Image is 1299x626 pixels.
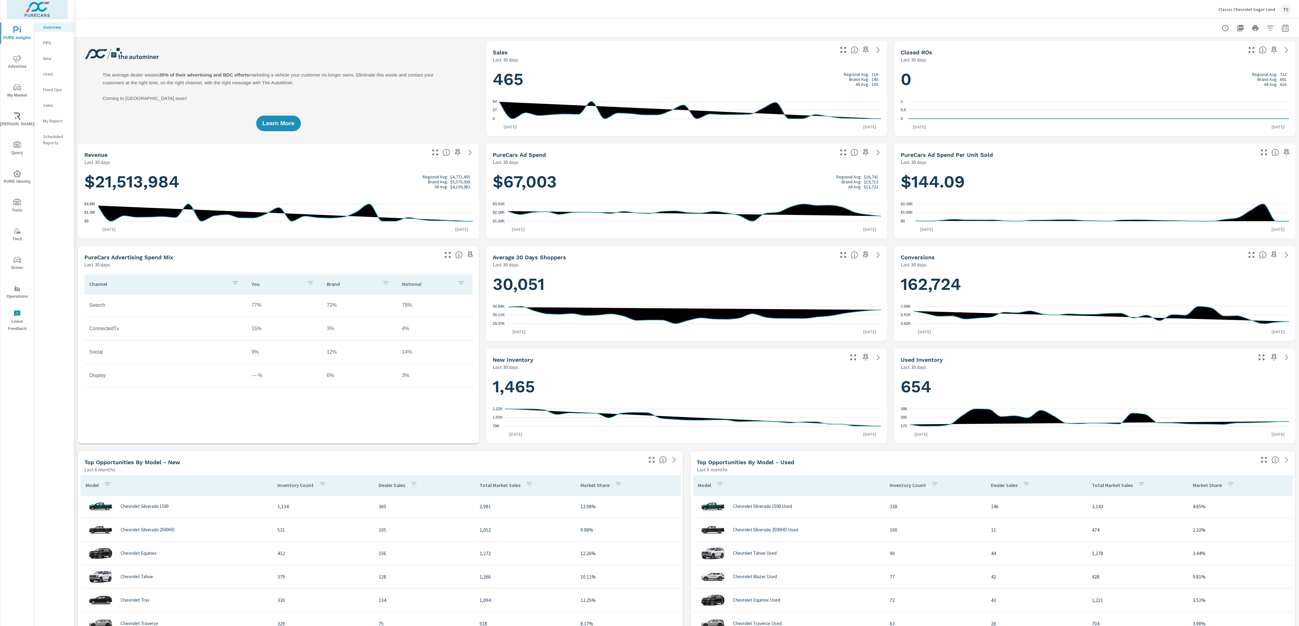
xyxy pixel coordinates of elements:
button: Make Fullscreen [1259,455,1269,465]
p: [DATE] [505,431,527,437]
p: Market Share [580,482,610,488]
p: Last 6 months [697,466,728,473]
img: glamour [700,544,725,563]
p: Market Share [1193,482,1222,488]
p: [DATE] [859,226,881,232]
img: glamour [88,544,113,563]
text: 0 [901,117,903,121]
p: [DATE] [908,124,930,130]
span: Learn More [262,121,294,126]
div: PIPA [34,38,74,47]
text: $3.01K [493,202,505,206]
text: 54 [493,99,497,104]
p: Last 30 days [901,56,926,63]
p: 12.25% [580,596,675,604]
text: $2.18K [901,202,913,206]
p: Brand [327,281,377,287]
h1: $21,513,984 [84,171,473,192]
td: 78% [397,297,472,313]
span: PURE Identity [2,170,32,185]
span: Save this to your personalized report [861,45,871,55]
p: $16,741 [864,174,878,179]
p: $4,139,982 [450,184,470,189]
div: nav menu [0,19,34,335]
p: 116 [872,72,878,77]
p: 616 [1280,82,1287,87]
div: Scheduled Reports [34,132,74,147]
p: [DATE] [499,124,521,130]
p: Last 30 days [84,261,110,268]
h5: Revenue [84,152,107,158]
div: Used [34,69,74,79]
text: 172 [901,424,907,428]
img: glamour [88,591,113,609]
td: Social [84,344,246,360]
p: Brand Avg: [849,77,869,82]
span: Save this to your personalized report [861,147,871,157]
p: $13,722 [864,184,878,189]
button: Make Fullscreen [838,250,848,260]
span: A rolling 30 day total of daily Shoppers on the dealership website, averaged over the selected da... [851,251,858,259]
p: $19,712 [864,179,878,184]
span: My Market [2,84,32,99]
p: 100 [890,526,981,534]
span: This table looks at how you compare to the amount of budget you spend per channel as opposed to y... [455,251,463,259]
p: 11 [991,526,1082,534]
p: 2.32% [1193,526,1287,534]
text: 1.01K [493,415,503,420]
span: Operations [2,285,32,300]
div: TS [1280,4,1292,15]
p: 72 [890,596,981,604]
p: 531 [277,526,368,534]
p: [DATE] [859,431,881,437]
span: [PERSON_NAME] [2,112,32,128]
p: $5,570,936 [450,179,470,184]
span: Driver [2,256,32,271]
p: Overview [43,24,69,30]
text: $1.34K [493,219,505,223]
p: Chevrolet Tahoe Used [733,550,777,556]
p: Last 30 days [493,56,518,63]
h5: Top Opportunities by Model - Used [697,459,794,465]
p: [DATE] [859,124,881,130]
p: Chevrolet Trax [121,597,149,603]
h5: PureCars Ad Spend Per Unit Sold [901,152,993,158]
p: 1,272 [480,549,570,557]
h5: Average 30 Days Shoppers [493,254,566,261]
a: See more details in report [669,455,679,465]
text: $1.3M [84,211,95,215]
span: Total cost of media for all PureCars channels for the selected dealership group over the selected... [851,149,858,156]
p: 428 [1092,573,1183,580]
td: — % [246,368,322,383]
img: glamour [700,567,725,586]
p: 134 [379,596,470,604]
button: Apply Filters [1264,22,1277,34]
text: 3.62K [901,321,911,326]
p: Last 30 days [901,261,926,268]
p: Chevrolet Blazer Used [733,574,777,579]
span: Tools [2,199,32,214]
p: All Avg: [848,184,862,189]
text: 7.39K [901,304,911,309]
td: 9% [246,344,322,360]
h1: $67,003 [493,171,881,192]
td: Search [84,297,246,313]
h1: 0 [901,69,1289,90]
p: 44 [991,549,1082,557]
p: $4,771,455 [450,174,470,179]
p: Last 6 months [84,466,115,473]
p: 128 [379,573,470,580]
span: Tier2 [2,227,32,243]
p: Inventory Count [890,482,926,488]
p: New [43,55,69,62]
div: Overview [34,22,74,32]
p: PIPA [43,40,69,46]
td: 77% [246,297,322,313]
a: See more details in report [1282,455,1292,465]
span: Find the biggest opportunities within your model lineup by seeing how each model is selling in yo... [659,456,667,464]
p: 379 [277,573,368,580]
span: PURE Insights [2,26,32,42]
p: 1,266 [480,573,570,580]
p: Regional Avg: [423,174,448,179]
p: Chevrolet Silverado 2500HD [121,527,175,533]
